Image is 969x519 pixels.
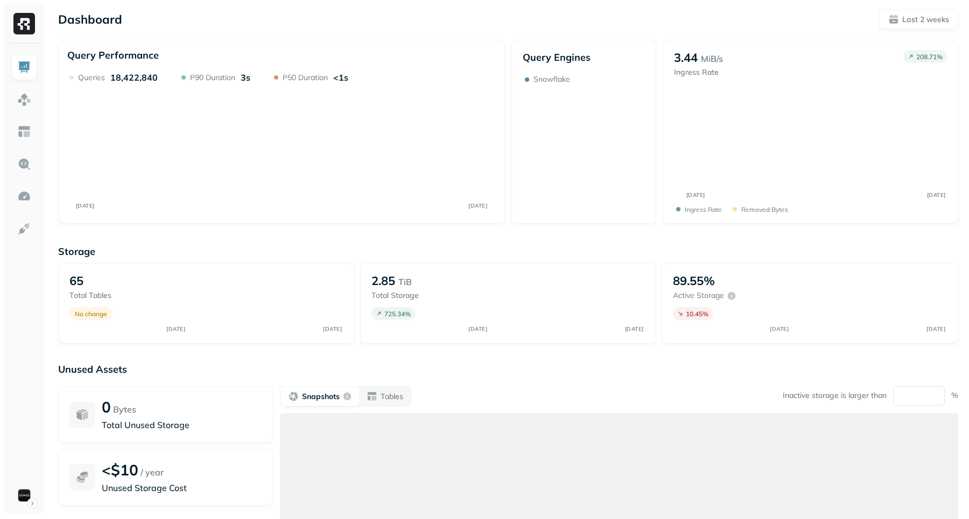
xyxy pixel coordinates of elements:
[110,72,158,83] p: 18,422,840
[67,49,159,61] p: Query Performance
[17,488,32,503] img: Sonos
[371,290,467,301] p: Total storage
[69,290,165,301] p: Total tables
[17,60,31,74] img: Dashboard
[76,202,95,209] tspan: [DATE]
[741,205,788,214] p: Removed bytes
[384,310,411,318] p: 725.34 %
[783,390,887,401] p: Inactive storage is larger than
[951,390,958,401] p: %
[78,73,105,83] p: Queries
[102,460,138,479] p: <$10
[17,189,31,203] img: Optimization
[333,72,348,83] p: <1s
[17,222,31,236] img: Integrations
[141,466,164,479] p: / year
[673,273,715,288] p: 89.55%
[58,245,958,258] p: Storage
[102,481,262,494] p: Unused Storage Cost
[102,397,111,416] p: 0
[75,310,107,318] p: No change
[701,52,723,65] p: MiB/s
[468,325,487,332] tspan: [DATE]
[13,13,35,34] img: Ryft
[468,202,487,209] tspan: [DATE]
[102,418,262,431] p: Total Unused Storage
[371,273,395,288] p: 2.85
[674,67,723,77] p: Ingress Rate
[625,325,644,332] tspan: [DATE]
[916,53,943,61] p: 208.71 %
[523,51,645,63] p: Query Engines
[926,191,945,198] tspan: [DATE]
[673,290,724,301] p: Active storage
[17,93,31,106] img: Assets
[879,10,958,29] button: Last 2 weeks
[770,325,789,332] tspan: [DATE]
[685,205,722,214] p: Ingress Rate
[167,325,186,332] tspan: [DATE]
[69,273,83,288] p: 65
[686,310,708,318] p: 10.45 %
[902,15,949,25] p: Last 2 weeks
[17,125,31,139] img: Asset Explorer
[323,325,342,332] tspan: [DATE]
[381,392,403,402] p: Tables
[17,157,31,171] img: Query Explorer
[927,325,946,332] tspan: [DATE]
[283,73,328,83] p: P50 Duration
[302,392,340,402] p: Snapshots
[58,12,122,27] p: Dashboard
[190,73,235,83] p: P90 Duration
[686,191,705,198] tspan: [DATE]
[241,72,250,83] p: 3s
[674,50,698,65] p: 3.44
[113,403,136,416] p: Bytes
[533,74,570,84] p: Snowflake
[58,363,958,375] p: Unused Assets
[398,275,412,288] p: TiB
